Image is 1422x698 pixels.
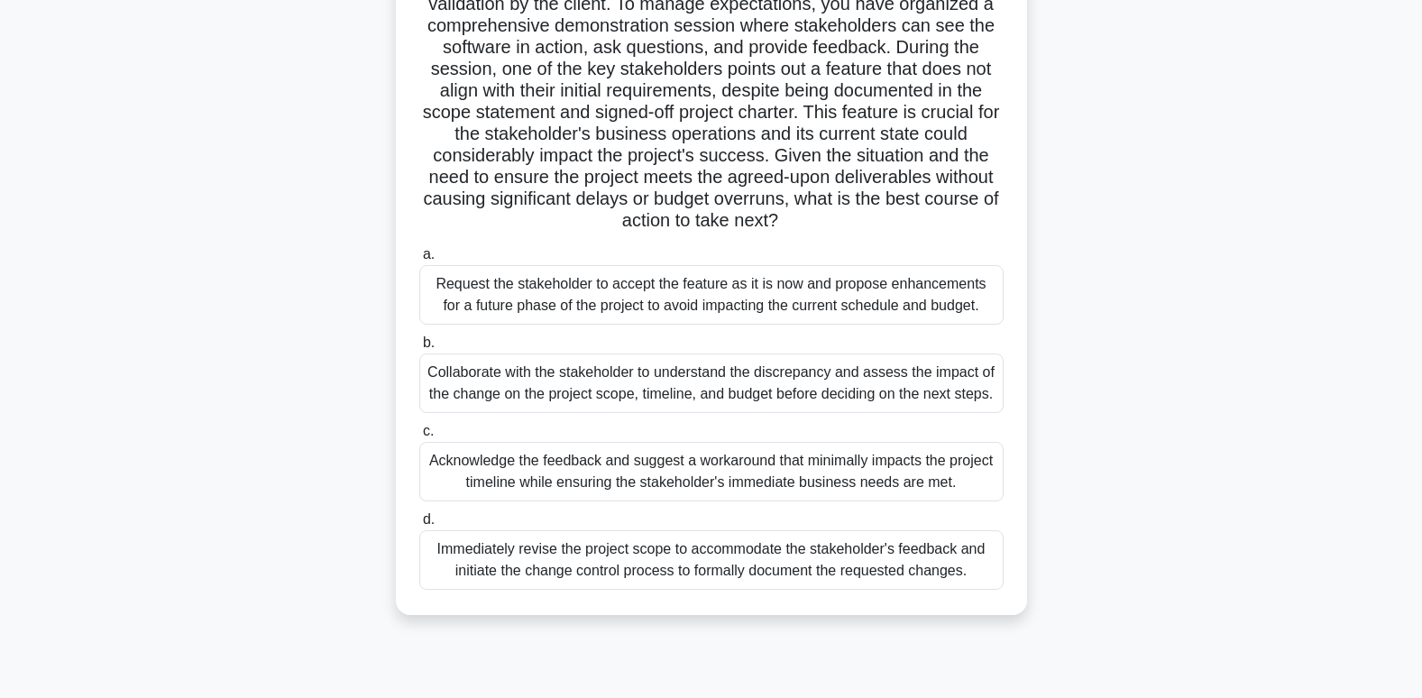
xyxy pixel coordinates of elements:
span: d. [423,511,435,527]
span: b. [423,335,435,350]
div: Immediately revise the project scope to accommodate the stakeholder's feedback and initiate the c... [419,530,1004,590]
div: Acknowledge the feedback and suggest a workaround that minimally impacts the project timeline whi... [419,442,1004,501]
span: c. [423,423,434,438]
span: a. [423,246,435,262]
div: Request the stakeholder to accept the feature as it is now and propose enhancements for a future ... [419,265,1004,325]
div: Collaborate with the stakeholder to understand the discrepancy and assess the impact of the chang... [419,354,1004,413]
